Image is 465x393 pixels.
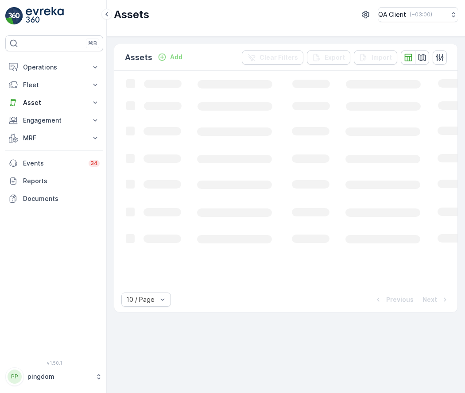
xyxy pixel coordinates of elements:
[170,53,182,62] p: Add
[5,112,103,129] button: Engagement
[5,360,103,366] span: v 1.50.1
[23,116,85,125] p: Engagement
[23,177,100,185] p: Reports
[88,40,97,47] p: ⌘B
[8,370,22,384] div: PP
[242,50,303,65] button: Clear Filters
[5,7,23,25] img: logo
[5,94,103,112] button: Asset
[372,53,392,62] p: Import
[154,52,186,62] button: Add
[422,294,450,305] button: Next
[5,154,103,172] a: Events34
[410,11,432,18] p: ( +03:00 )
[260,53,298,62] p: Clear Filters
[23,98,85,107] p: Asset
[422,295,437,304] p: Next
[378,10,406,19] p: QA Client
[5,129,103,147] button: MRF
[23,159,83,168] p: Events
[5,76,103,94] button: Fleet
[378,7,458,22] button: QA Client(+03:00)
[114,8,149,22] p: Assets
[354,50,397,65] button: Import
[5,367,103,386] button: PPpingdom
[5,172,103,190] a: Reports
[23,134,85,143] p: MRF
[90,160,98,167] p: 34
[5,58,103,76] button: Operations
[386,295,414,304] p: Previous
[125,51,152,64] p: Assets
[325,53,345,62] p: Export
[23,194,100,203] p: Documents
[26,7,64,25] img: logo_light-DOdMpM7g.png
[5,190,103,208] a: Documents
[27,372,91,381] p: pingdom
[373,294,415,305] button: Previous
[307,50,350,65] button: Export
[23,81,85,89] p: Fleet
[23,63,85,72] p: Operations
